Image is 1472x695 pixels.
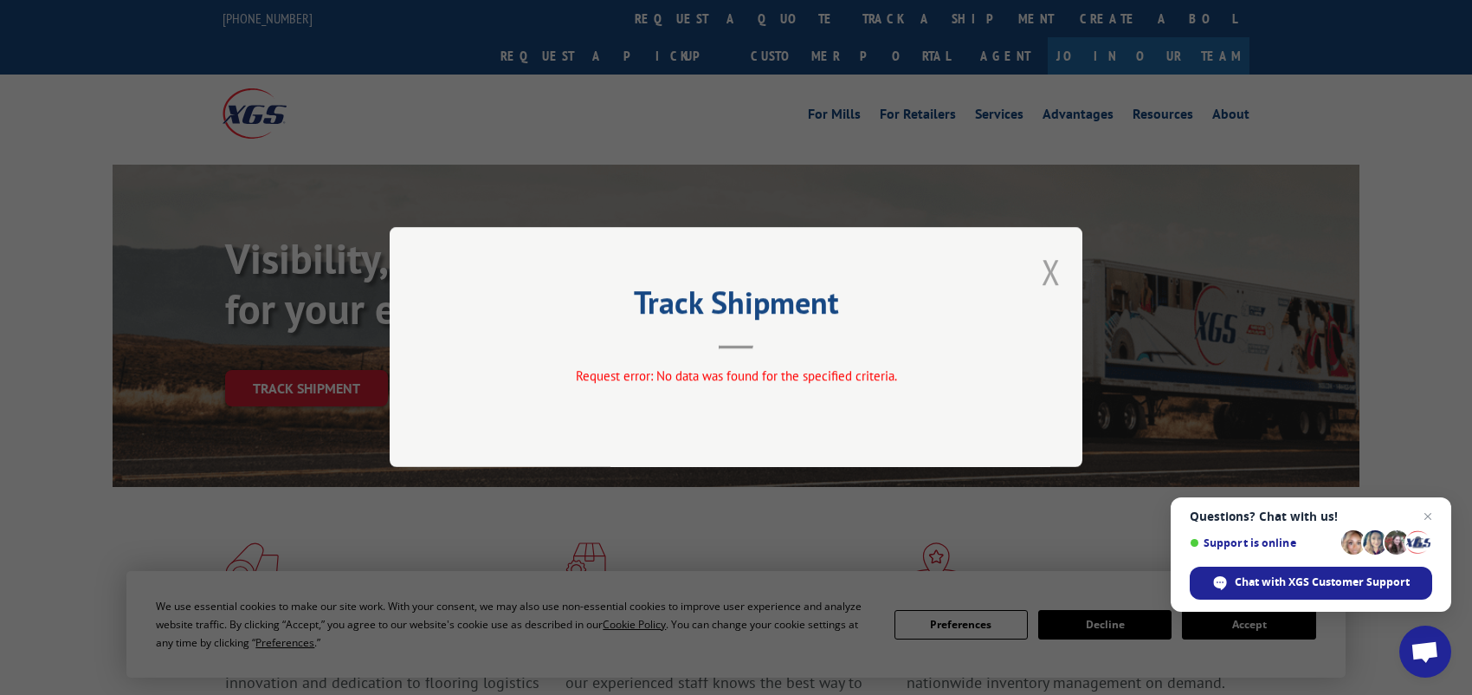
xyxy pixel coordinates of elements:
span: Chat with XGS Customer Support [1235,575,1410,590]
span: Request error: No data was found for the specified criteria. [576,368,897,385]
button: Close modal [1042,249,1061,295]
span: Chat with XGS Customer Support [1190,567,1432,600]
h2: Track Shipment [476,290,996,323]
a: Open chat [1399,626,1451,678]
span: Questions? Chat with us! [1190,510,1432,523]
span: Support is online [1190,536,1335,549]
